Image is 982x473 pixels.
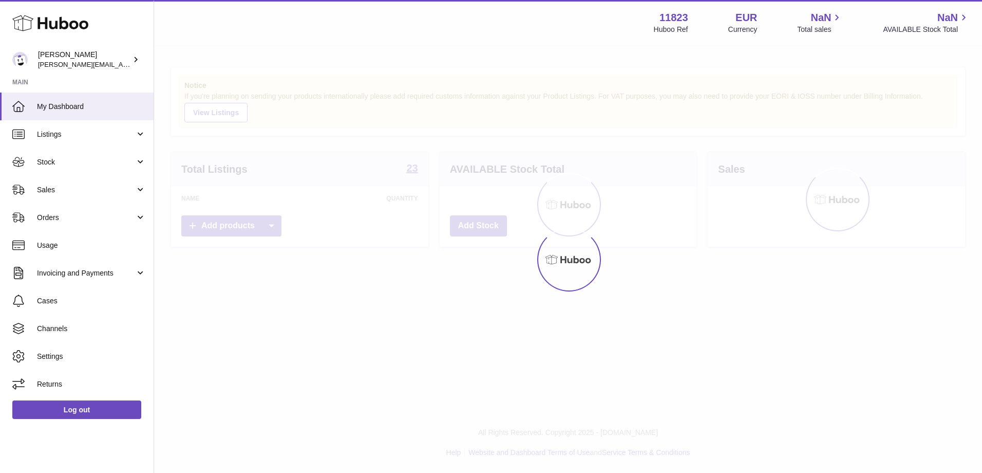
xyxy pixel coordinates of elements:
span: Orders [37,213,135,223]
span: Channels [37,324,146,334]
span: Settings [37,352,146,361]
span: [PERSON_NAME][EMAIL_ADDRESS][DOMAIN_NAME] [38,60,206,68]
div: Currency [728,25,758,34]
a: Log out [12,401,141,419]
strong: EUR [735,11,757,25]
span: Usage [37,241,146,250]
span: Returns [37,379,146,389]
strong: 11823 [659,11,688,25]
div: Huboo Ref [654,25,688,34]
span: Total sales [797,25,843,34]
span: NaN [937,11,958,25]
span: Cases [37,296,146,306]
span: My Dashboard [37,102,146,112]
a: NaN AVAILABLE Stock Total [883,11,970,34]
a: NaN Total sales [797,11,843,34]
span: Sales [37,185,135,195]
div: [PERSON_NAME] [38,50,130,69]
span: Listings [37,130,135,139]
span: Stock [37,157,135,167]
span: NaN [810,11,831,25]
img: gianni.rofi@frieslandcampina.com [12,52,28,67]
span: AVAILABLE Stock Total [883,25,970,34]
span: Invoicing and Payments [37,268,135,278]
